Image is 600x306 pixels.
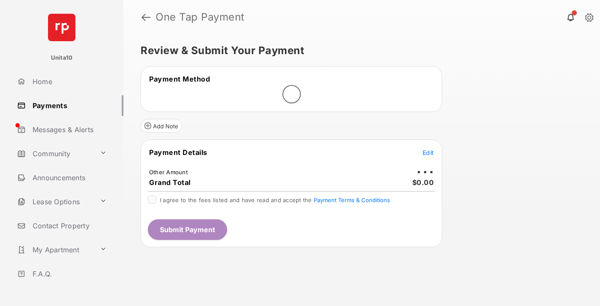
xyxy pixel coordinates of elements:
[14,239,96,260] a: My Apartment
[14,264,123,284] a: F.A.Q.
[314,197,390,203] button: I agree to the fees listed and have read and accept the
[423,148,434,157] button: Edit
[14,191,96,212] a: Lease Options
[14,215,123,236] a: Contact Property
[148,219,227,240] button: Submit Payment
[160,197,390,203] span: I agree to the fees listed and have read and accept the
[48,14,75,41] img: svg+xml;base64,PHN2ZyB4bWxucz0iaHR0cDovL3d3dy53My5vcmcvMjAwMC9zdmciIHdpZHRoPSI2NCIgaGVpZ2h0PSI2NC...
[156,12,245,22] strong: One Tap Payment
[14,71,123,92] a: Home
[14,167,123,188] a: Announcements
[149,178,191,187] span: Grand Total
[14,143,96,164] a: Community
[423,149,434,156] span: Edit
[149,168,188,176] td: Other Amount
[141,119,182,133] button: Add Note
[14,119,123,140] a: Messages & Alerts
[141,45,576,56] h5: Review & Submit Your Payment
[149,148,207,157] span: Payment Details
[51,54,73,62] p: Unita10
[149,75,210,83] span: Payment Method
[412,178,434,187] span: $0.00
[14,95,123,116] a: Payments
